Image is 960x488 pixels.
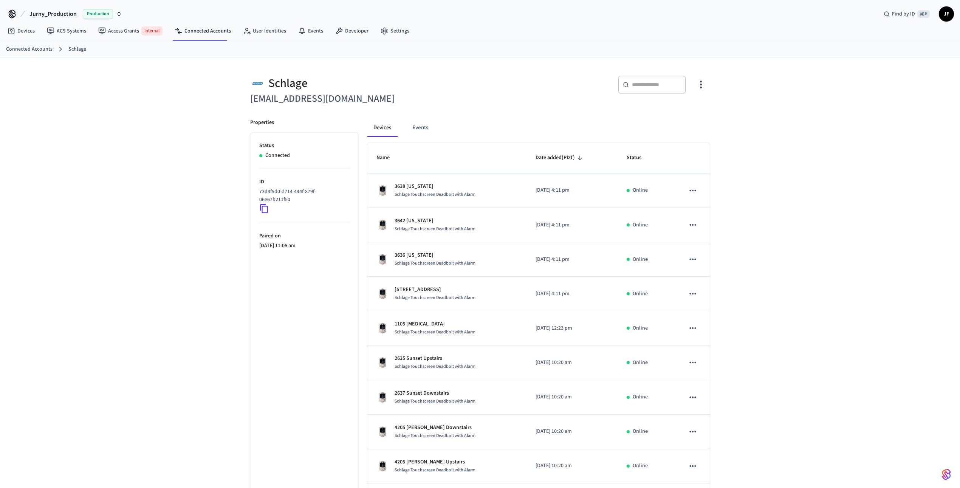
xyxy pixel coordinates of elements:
span: ⌘ K [917,10,930,18]
div: Schlage [250,76,475,91]
h6: [EMAIL_ADDRESS][DOMAIN_NAME] [250,91,475,107]
p: [DATE] 10:20 am [536,462,609,470]
p: Online [633,393,648,401]
span: Schlage Touchscreen Deadbolt with Alarm [395,467,475,473]
p: Online [633,359,648,367]
span: Schlage Touchscreen Deadbolt with Alarm [395,398,475,404]
p: [DATE] 4:11 pm [536,256,609,263]
p: Connected [265,152,290,160]
span: Schlage Touchscreen Deadbolt with Alarm [395,191,475,198]
p: 2635 Sunset Upstairs [395,355,475,363]
button: JF [939,6,954,22]
p: 2637 Sunset Downstairs [395,389,475,397]
span: Status [627,152,651,164]
a: User Identities [237,24,292,38]
img: Schlage Sense Smart Deadbolt with Camelot Trim, Front [376,460,389,472]
p: [DATE] 4:11 pm [536,290,609,298]
span: JF [940,7,953,21]
p: [DATE] 12:23 pm [536,324,609,332]
p: ID [259,178,349,186]
p: Online [633,462,648,470]
div: connected account tabs [367,119,710,137]
a: Settings [375,24,415,38]
p: 4205 [PERSON_NAME] Downstairs [395,424,475,432]
img: Schlage Sense Smart Deadbolt with Camelot Trim, Front [376,253,389,265]
span: Schlage Touchscreen Deadbolt with Alarm [395,294,475,301]
span: Schlage Touchscreen Deadbolt with Alarm [395,329,475,335]
img: Schlage Sense Smart Deadbolt with Camelot Trim, Front [376,322,389,334]
span: Schlage Touchscreen Deadbolt with Alarm [395,226,475,232]
p: Online [633,256,648,263]
p: 4205 [PERSON_NAME] Upstairs [395,458,475,466]
p: 3638 [US_STATE] [395,183,475,191]
a: Schlage [68,45,86,53]
img: Schlage Sense Smart Deadbolt with Camelot Trim, Front [376,288,389,300]
a: Events [292,24,329,38]
a: Connected Accounts [6,45,53,53]
p: Online [633,221,648,229]
p: Status [259,142,349,150]
img: SeamLogoGradient.69752ec5.svg [942,468,951,480]
a: Developer [329,24,375,38]
div: Find by ID⌘ K [878,7,936,21]
a: Connected Accounts [169,24,237,38]
p: Online [633,290,648,298]
img: Schlage Sense Smart Deadbolt with Camelot Trim, Front [376,356,389,369]
img: Schlage Sense Smart Deadbolt with Camelot Trim, Front [376,391,389,403]
p: [DATE] 10:20 am [536,393,609,401]
span: Production [83,9,113,19]
p: 1105 [MEDICAL_DATA] [395,320,475,328]
a: ACS Systems [41,24,92,38]
p: [STREET_ADDRESS] [395,286,475,294]
p: [DATE] 4:11 pm [536,221,609,229]
p: [DATE] 11:06 am [259,242,349,250]
p: Properties [250,119,274,127]
span: Schlage Touchscreen Deadbolt with Alarm [395,363,475,370]
p: [DATE] 10:20 am [536,428,609,435]
button: Devices [367,119,397,137]
span: Date added(PDT) [536,152,585,164]
p: Online [633,428,648,435]
img: Schlage Sense Smart Deadbolt with Camelot Trim, Front [376,426,389,438]
span: Name [376,152,399,164]
img: Schlage Sense Smart Deadbolt with Camelot Trim, Front [376,184,389,197]
img: Schlage Sense Smart Deadbolt with Camelot Trim, Front [376,219,389,231]
p: Online [633,186,648,194]
a: Devices [2,24,41,38]
span: Internal [141,26,163,36]
p: [DATE] 4:11 pm [536,186,609,194]
p: 3642 [US_STATE] [395,217,475,225]
span: Schlage Touchscreen Deadbolt with Alarm [395,260,475,266]
button: Events [406,119,434,137]
span: Jurny_Production [29,9,77,19]
p: Paired on [259,232,349,240]
span: Schlage Touchscreen Deadbolt with Alarm [395,432,475,439]
span: Find by ID [892,10,915,18]
p: [DATE] 10:20 am [536,359,609,367]
p: Online [633,324,648,332]
p: 3636 [US_STATE] [395,251,475,259]
a: Access GrantsInternal [92,23,169,39]
p: 73d4f5d0-d714-444f-879f-06e67b211f50 [259,188,346,204]
img: Schlage Logo, Square [250,76,265,91]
